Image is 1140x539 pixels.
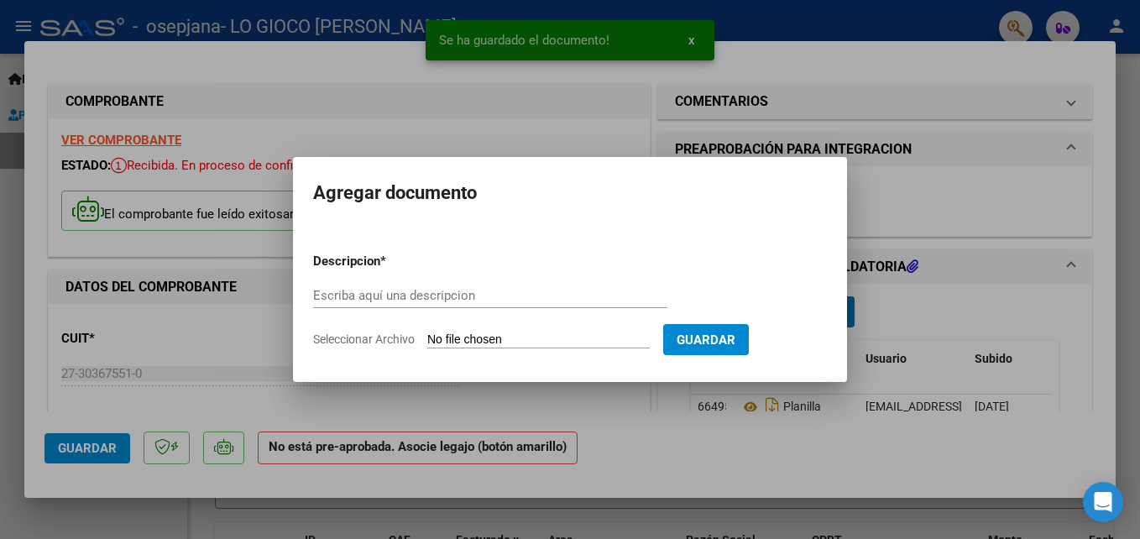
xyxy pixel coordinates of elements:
[313,252,468,271] p: Descripcion
[313,332,415,346] span: Seleccionar Archivo
[663,324,749,355] button: Guardar
[677,332,735,348] span: Guardar
[313,177,827,209] h2: Agregar documento
[1083,482,1123,522] div: Open Intercom Messenger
